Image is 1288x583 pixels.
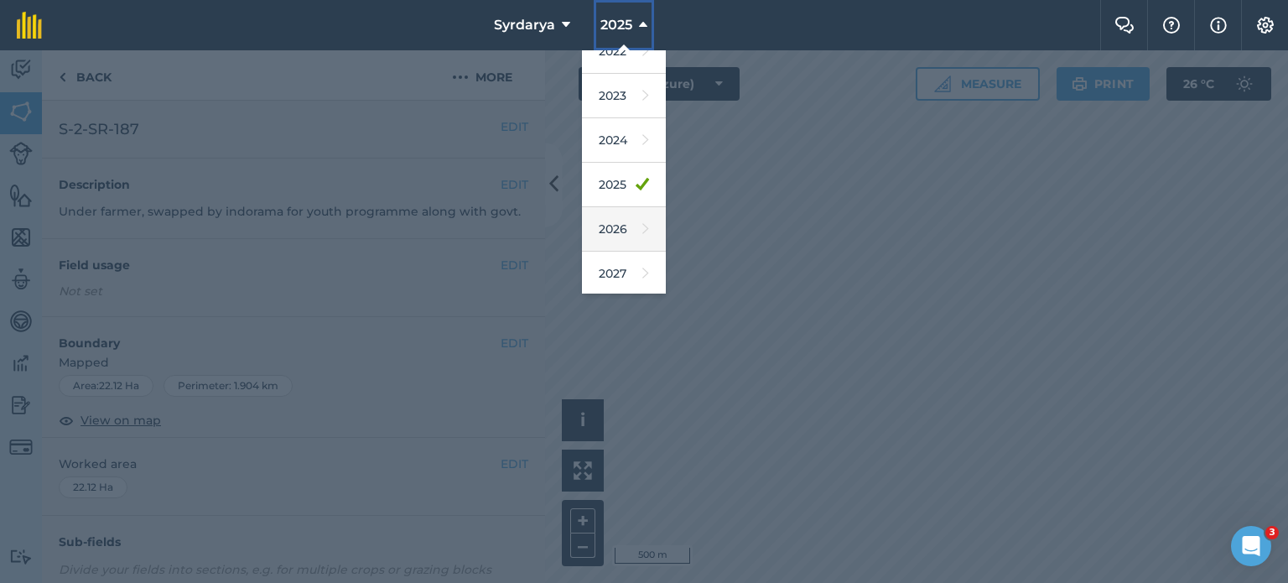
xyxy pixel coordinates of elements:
img: A question mark icon [1161,17,1182,34]
img: fieldmargin Logo [17,12,42,39]
a: 2027 [582,252,666,296]
a: 2026 [582,207,666,252]
span: 2025 [600,15,632,35]
iframe: Intercom live chat [1231,526,1271,566]
a: 2025 [582,163,666,207]
a: 2022 [582,29,666,74]
a: 2024 [582,118,666,163]
span: Syrdarya [494,15,555,35]
img: A cog icon [1255,17,1275,34]
span: 3 [1265,526,1279,539]
img: svg+xml;base64,PHN2ZyB4bWxucz0iaHR0cDovL3d3dy53My5vcmcvMjAwMC9zdmciIHdpZHRoPSIxNyIgaGVpZ2h0PSIxNy... [1210,15,1227,35]
a: 2023 [582,74,666,118]
img: Two speech bubbles overlapping with the left bubble in the forefront [1114,17,1135,34]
